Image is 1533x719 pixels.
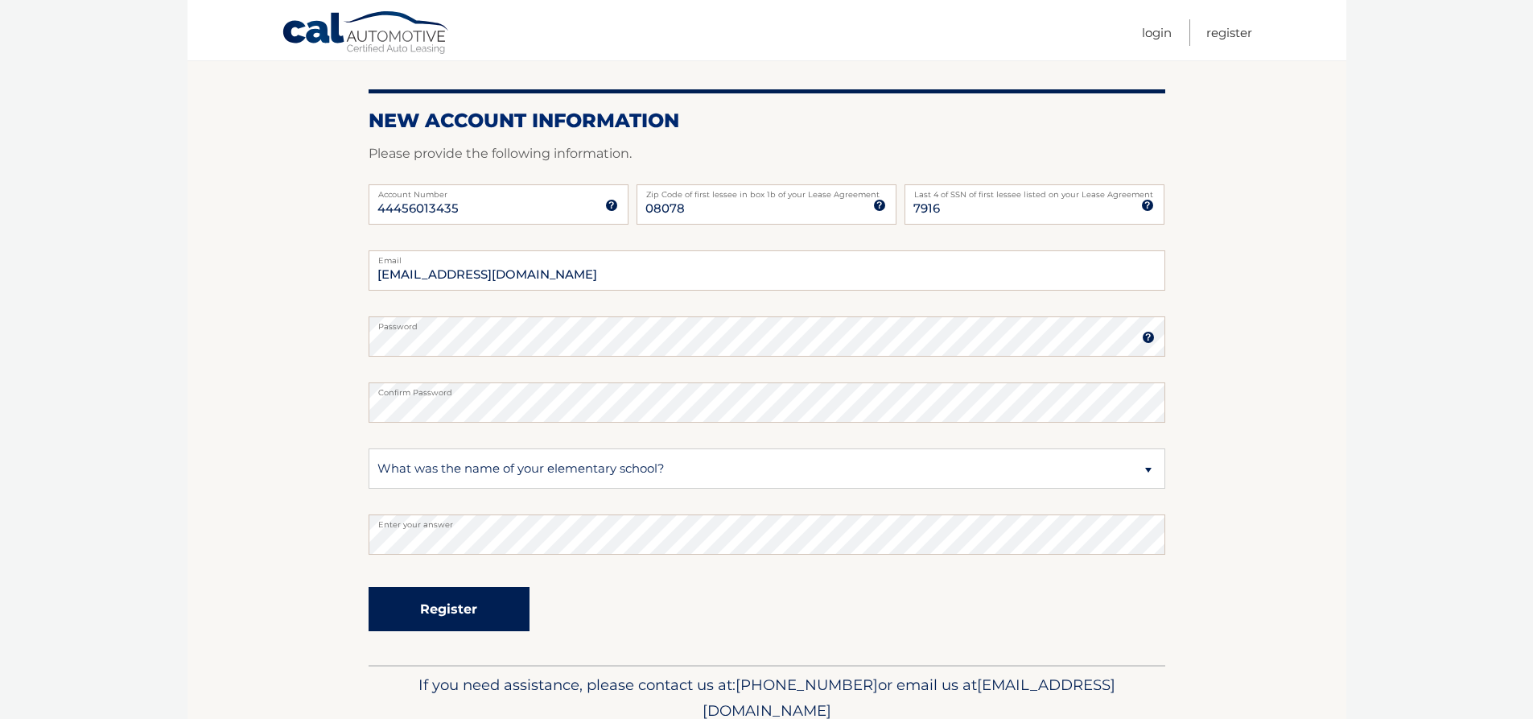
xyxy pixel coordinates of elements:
[1142,331,1155,344] img: tooltip.svg
[905,184,1164,225] input: SSN or EIN (last 4 digits only)
[369,587,530,631] button: Register
[369,109,1165,133] h2: New Account Information
[369,143,1165,165] p: Please provide the following information.
[1141,199,1154,212] img: tooltip.svg
[605,199,618,212] img: tooltip.svg
[637,184,896,197] label: Zip Code of first lessee in box 1b of your Lease Agreement
[1142,19,1172,46] a: Login
[369,184,628,225] input: Account Number
[873,199,886,212] img: tooltip.svg
[282,10,451,57] a: Cal Automotive
[637,184,896,225] input: Zip Code
[736,676,878,694] span: [PHONE_NUMBER]
[369,250,1165,263] label: Email
[1206,19,1252,46] a: Register
[369,184,628,197] label: Account Number
[369,250,1165,291] input: Email
[369,316,1165,329] label: Password
[369,514,1165,527] label: Enter your answer
[369,382,1165,395] label: Confirm Password
[905,184,1164,197] label: Last 4 of SSN of first lessee listed on your Lease Agreement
